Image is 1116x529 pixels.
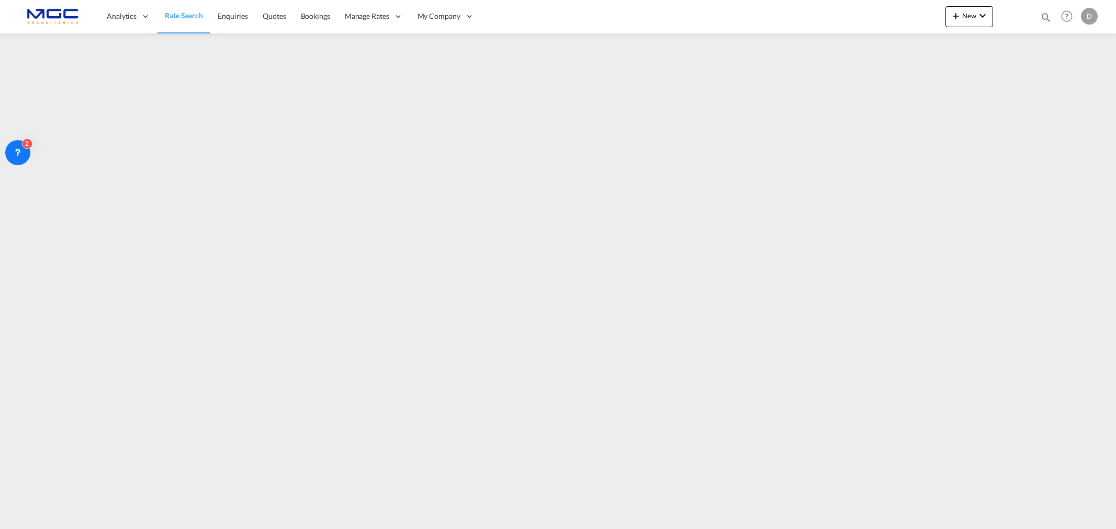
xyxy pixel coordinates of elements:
[1058,7,1081,26] div: Help
[1081,8,1098,25] div: D
[418,11,460,21] span: My Company
[1058,7,1076,25] span: Help
[263,11,286,20] span: Quotes
[950,9,962,22] md-icon: icon-plus 400-fg
[950,11,989,20] span: New
[345,11,389,21] span: Manage Rates
[107,11,137,21] span: Analytics
[16,5,86,28] img: 92835000d1c111ee8b33af35afdd26c7.png
[1040,11,1052,27] div: icon-magnify
[1040,11,1052,23] md-icon: icon-magnify
[945,6,993,27] button: icon-plus 400-fgNewicon-chevron-down
[165,11,203,20] span: Rate Search
[218,11,248,20] span: Enquiries
[976,9,989,22] md-icon: icon-chevron-down
[301,11,330,20] span: Bookings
